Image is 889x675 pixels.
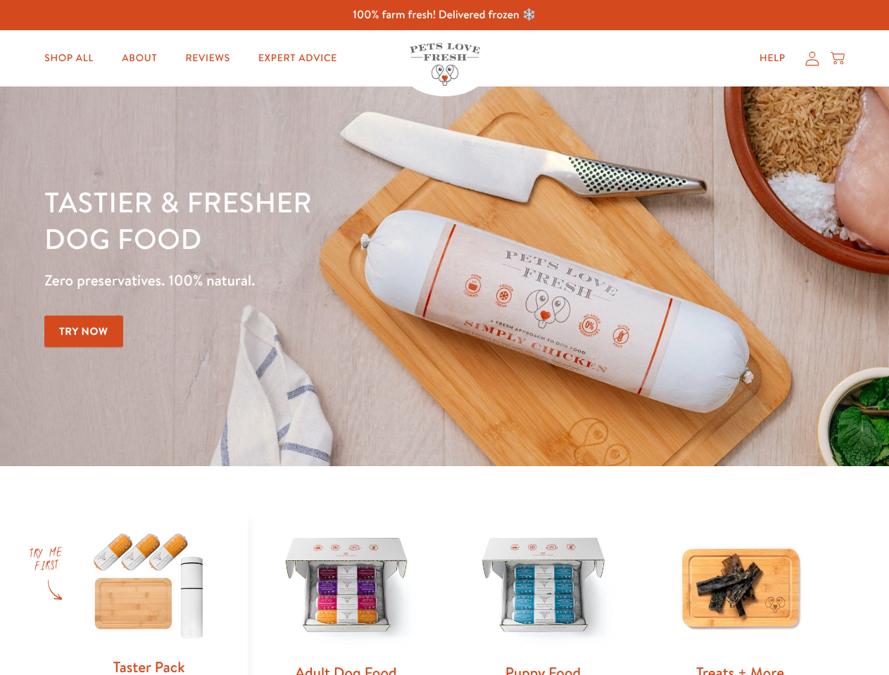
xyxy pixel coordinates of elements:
a: About [111,44,168,72]
a: Try Now [44,316,123,347]
a: Reviews [174,44,241,72]
a: Shop All [33,44,105,72]
a: Help [748,44,797,72]
a: Expert Advice [247,44,348,72]
img: Pets Love Fresh [410,43,480,86]
p: Zero preservatives. 100% natural. [44,268,578,293]
h1: Tastier & fresher dog food [44,184,578,257]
